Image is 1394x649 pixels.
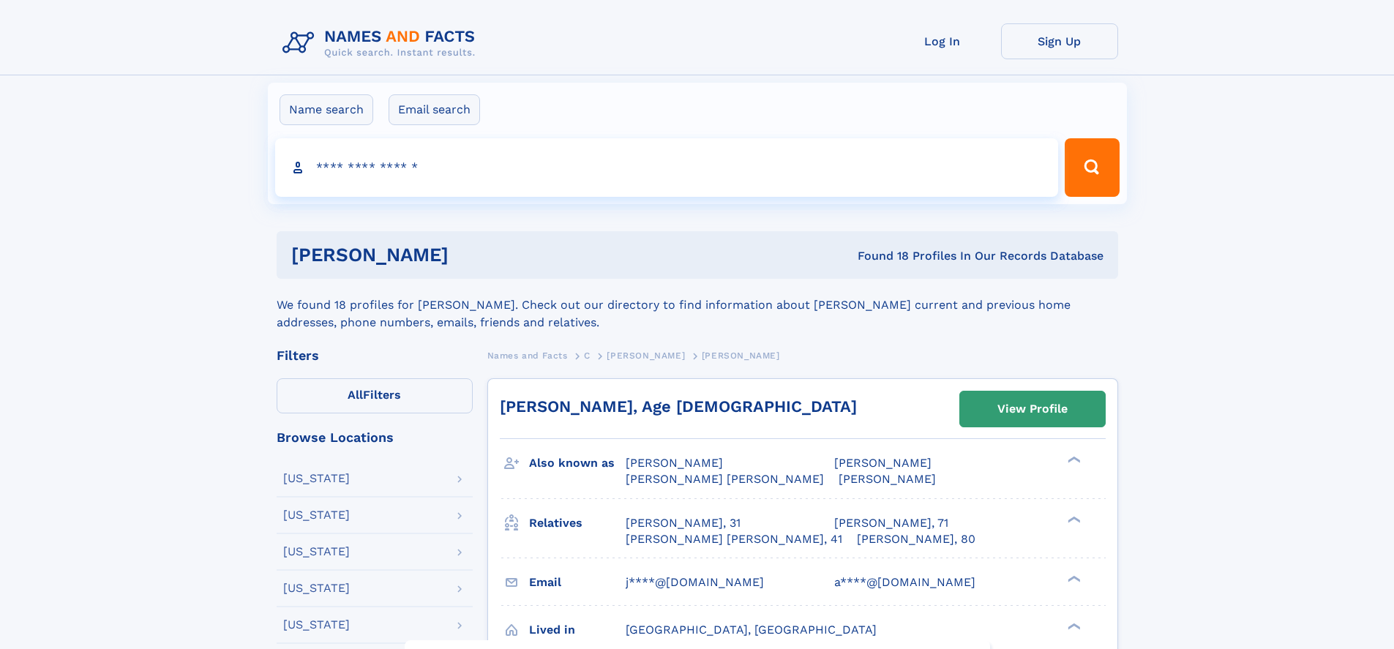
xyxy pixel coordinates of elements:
[283,473,350,484] div: [US_STATE]
[389,94,480,125] label: Email search
[277,349,473,362] div: Filters
[500,397,857,416] a: [PERSON_NAME], Age [DEMOGRAPHIC_DATA]
[529,511,626,536] h3: Relatives
[1064,514,1082,524] div: ❯
[277,378,473,413] label: Filters
[584,350,591,361] span: C
[529,451,626,476] h3: Also known as
[283,582,350,594] div: [US_STATE]
[1001,23,1118,59] a: Sign Up
[626,472,824,486] span: [PERSON_NAME] [PERSON_NAME]
[960,391,1105,427] a: View Profile
[607,346,685,364] a: [PERSON_NAME]
[834,456,932,470] span: [PERSON_NAME]
[1064,621,1082,631] div: ❯
[280,94,373,125] label: Name search
[348,388,363,402] span: All
[626,623,877,637] span: [GEOGRAPHIC_DATA], [GEOGRAPHIC_DATA]
[702,350,780,361] span: [PERSON_NAME]
[626,515,741,531] a: [PERSON_NAME], 31
[529,570,626,595] h3: Email
[283,546,350,558] div: [US_STATE]
[277,279,1118,331] div: We found 18 profiles for [PERSON_NAME]. Check out our directory to find information about [PERSON...
[283,619,350,631] div: [US_STATE]
[584,346,591,364] a: C
[275,138,1059,197] input: search input
[884,23,1001,59] a: Log In
[607,350,685,361] span: [PERSON_NAME]
[626,531,842,547] a: [PERSON_NAME] [PERSON_NAME], 41
[857,531,975,547] a: [PERSON_NAME], 80
[626,456,723,470] span: [PERSON_NAME]
[834,515,948,531] a: [PERSON_NAME], 71
[529,618,626,642] h3: Lived in
[1064,574,1082,583] div: ❯
[653,248,1103,264] div: Found 18 Profiles In Our Records Database
[291,246,653,264] h1: [PERSON_NAME]
[277,431,473,444] div: Browse Locations
[839,472,936,486] span: [PERSON_NAME]
[1065,138,1119,197] button: Search Button
[997,392,1068,426] div: View Profile
[277,23,487,63] img: Logo Names and Facts
[1064,455,1082,465] div: ❯
[283,509,350,521] div: [US_STATE]
[487,346,568,364] a: Names and Facts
